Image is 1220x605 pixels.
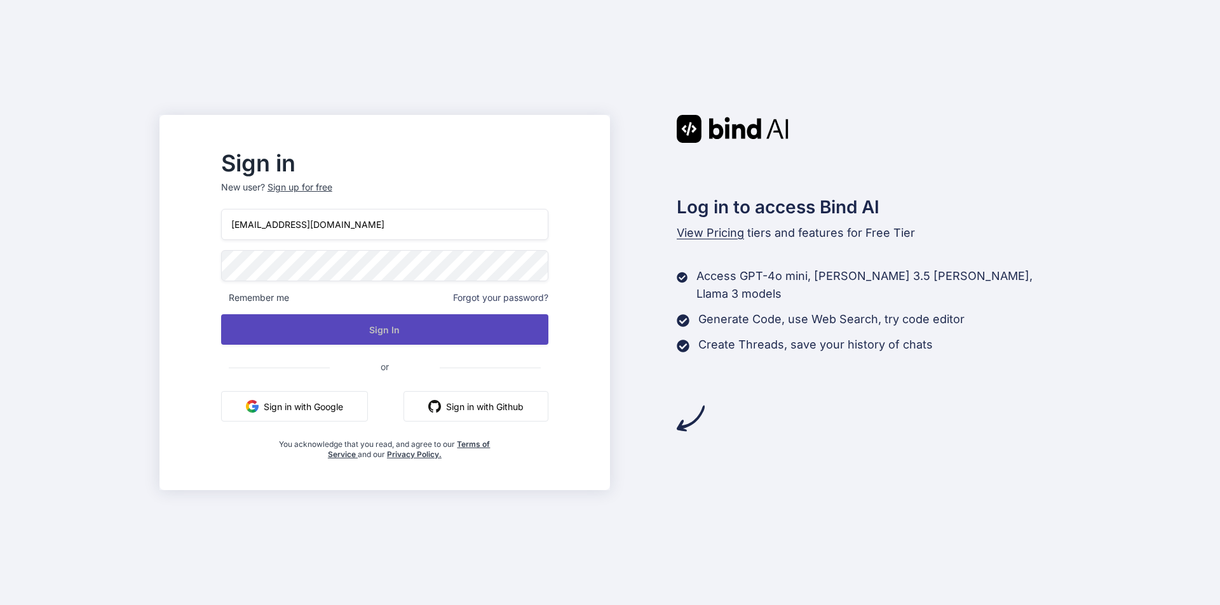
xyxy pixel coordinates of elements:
h2: Sign in [221,153,548,173]
div: Sign up for free [268,181,332,194]
span: or [330,351,440,382]
input: Login or Email [221,209,548,240]
span: Remember me [221,291,289,304]
span: View Pricing [677,226,744,239]
p: Generate Code, use Web Search, try code editor [698,310,965,328]
img: github [428,400,441,413]
button: Sign In [221,314,548,345]
img: Bind AI logo [677,115,789,143]
span: Forgot your password? [453,291,548,304]
button: Sign in with Github [403,391,548,422]
div: You acknowledge that you read, and agree to our and our [276,432,494,460]
h2: Log in to access Bind AI [677,194,1061,220]
img: google [246,400,259,413]
img: arrow [677,404,705,432]
p: Access GPT-4o mini, [PERSON_NAME] 3.5 [PERSON_NAME], Llama 3 models [696,267,1061,303]
a: Terms of Service [328,439,491,459]
p: New user? [221,181,548,209]
p: Create Threads, save your history of chats [698,336,933,354]
button: Sign in with Google [221,391,368,422]
a: Privacy Policy. [387,449,442,459]
p: tiers and features for Free Tier [677,224,1061,242]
